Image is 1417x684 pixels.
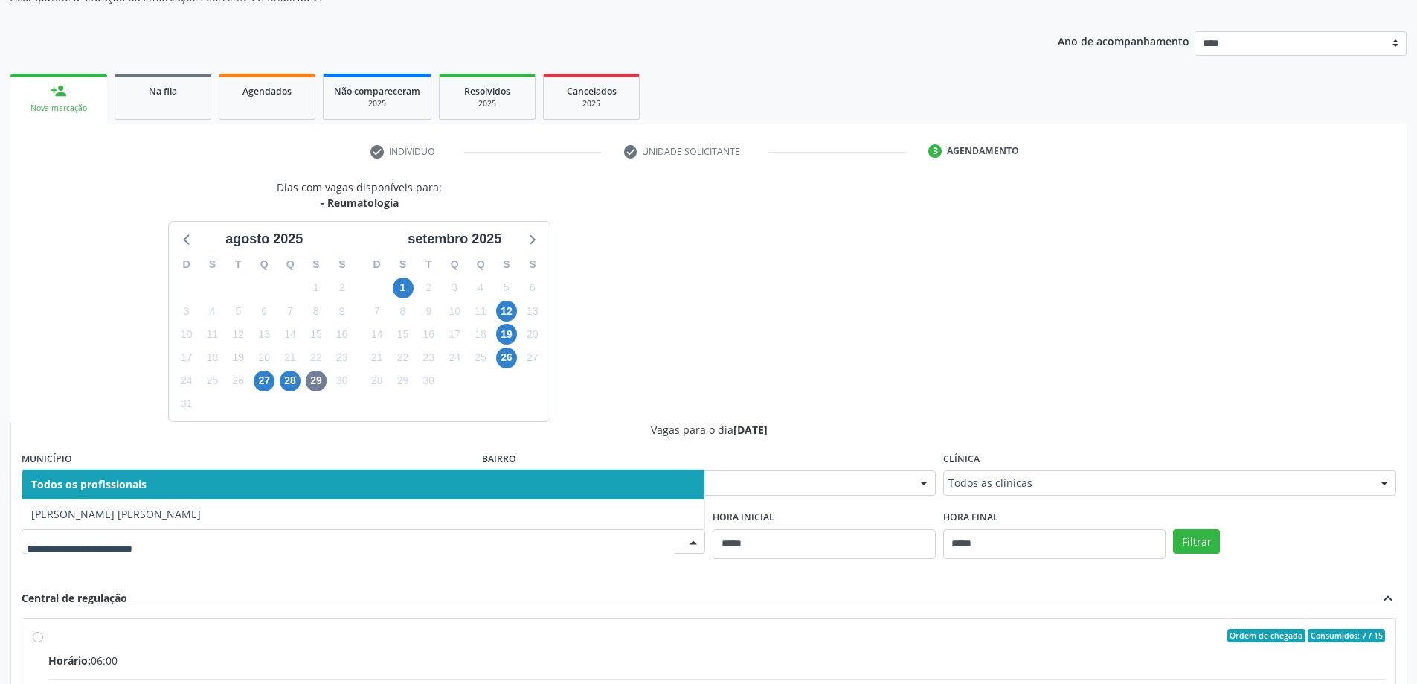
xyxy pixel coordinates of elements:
[254,301,274,322] span: quarta-feira, 6 de agosto de 2025
[1380,590,1396,607] i: expand_less
[280,348,301,368] span: quinta-feira, 21 de agosto de 2025
[306,371,327,391] span: sexta-feira, 29 de agosto de 2025
[332,348,353,368] span: sábado, 23 de agosto de 2025
[48,653,91,668] span: Horário:
[367,348,388,368] span: domingo, 21 de setembro de 2025
[444,278,465,298] span: quarta-feira, 3 de setembro de 2025
[1227,629,1305,642] span: Ordem de chegada
[393,278,414,298] span: segunda-feira, 1 de setembro de 2025
[334,85,420,98] span: Não compareceram
[228,371,248,391] span: terça-feira, 26 de agosto de 2025
[149,85,177,98] span: Na fila
[31,477,147,491] span: Todos os profissionais
[202,371,223,391] span: segunda-feira, 25 de agosto de 2025
[494,253,520,276] div: S
[943,448,980,471] label: Clínica
[202,301,223,322] span: segunda-feira, 4 de agosto de 2025
[947,144,1019,158] div: Agendamento
[948,476,1366,490] span: Todos as clínicas
[332,278,353,298] span: sábado, 2 de agosto de 2025
[176,324,197,345] span: domingo, 10 de agosto de 2025
[367,324,388,345] span: domingo, 14 de setembro de 2025
[31,507,201,521] span: [PERSON_NAME] [PERSON_NAME]
[522,301,543,322] span: sábado, 13 de setembro de 2025
[470,348,491,368] span: quinta-feira, 25 de setembro de 2025
[332,371,353,391] span: sábado, 30 de agosto de 2025
[21,103,97,114] div: Nova marcação
[280,301,301,322] span: quinta-feira, 7 de agosto de 2025
[254,324,274,345] span: quarta-feira, 13 de agosto de 2025
[450,98,524,109] div: 2025
[280,324,301,345] span: quinta-feira, 14 de agosto de 2025
[519,253,545,276] div: S
[332,301,353,322] span: sábado, 9 de agosto de 2025
[442,253,468,276] div: Q
[219,229,309,249] div: agosto 2025
[173,253,199,276] div: D
[251,253,277,276] div: Q
[418,301,439,322] span: terça-feira, 9 de setembro de 2025
[470,324,491,345] span: quinta-feira, 18 de setembro de 2025
[306,324,327,345] span: sexta-feira, 15 de agosto de 2025
[418,371,439,391] span: terça-feira, 30 de setembro de 2025
[393,371,414,391] span: segunda-feira, 29 de setembro de 2025
[254,348,274,368] span: quarta-feira, 20 de agosto de 2025
[242,85,292,98] span: Agendados
[444,348,465,368] span: quarta-feira, 24 de setembro de 2025
[416,253,442,276] div: T
[496,278,517,298] span: sexta-feira, 5 de setembro de 2025
[176,301,197,322] span: domingo, 3 de agosto de 2025
[713,506,774,529] label: Hora inicial
[22,422,1396,438] div: Vagas para o dia
[522,324,543,345] span: sábado, 20 de setembro de 2025
[306,301,327,322] span: sexta-feira, 8 de agosto de 2025
[48,653,1385,668] div: 06:00
[496,348,517,368] span: sexta-feira, 26 de setembro de 2025
[464,85,510,98] span: Resolvidos
[567,85,617,98] span: Cancelados
[444,324,465,345] span: quarta-feira, 17 de setembro de 2025
[1058,31,1189,50] p: Ano de acompanhamento
[22,590,127,607] div: Central de regulação
[1308,629,1385,642] span: Consumidos: 7 / 15
[228,348,248,368] span: terça-feira, 19 de agosto de 2025
[390,253,416,276] div: S
[202,324,223,345] span: segunda-feira, 11 de agosto de 2025
[554,98,629,109] div: 2025
[418,324,439,345] span: terça-feira, 16 de setembro de 2025
[280,371,301,391] span: quinta-feira, 28 de agosto de 2025
[496,301,517,322] span: sexta-feira, 12 de setembro de 2025
[418,348,439,368] span: terça-feira, 23 de setembro de 2025
[225,253,251,276] div: T
[402,229,507,249] div: setembro 2025
[277,179,442,211] div: Dias com vagas disponíveis para:
[228,301,248,322] span: terça-feira, 5 de agosto de 2025
[522,278,543,298] span: sábado, 6 de setembro de 2025
[928,144,942,158] div: 3
[332,324,353,345] span: sábado, 16 de agosto de 2025
[364,253,390,276] div: D
[496,324,517,345] span: sexta-feira, 19 de setembro de 2025
[277,195,442,211] div: - Reumatologia
[176,394,197,415] span: domingo, 31 de agosto de 2025
[176,371,197,391] span: domingo, 24 de agosto de 2025
[393,324,414,345] span: segunda-feira, 15 de setembro de 2025
[334,98,420,109] div: 2025
[22,448,72,471] label: Município
[329,253,355,276] div: S
[482,448,516,471] label: Bairro
[306,278,327,298] span: sexta-feira, 1 de agosto de 2025
[470,301,491,322] span: quinta-feira, 11 de setembro de 2025
[733,423,768,437] span: [DATE]
[51,83,67,99] div: person_add
[303,253,330,276] div: S
[943,506,998,529] label: Hora final
[444,301,465,322] span: quarta-feira, 10 de setembro de 2025
[393,301,414,322] span: segunda-feira, 8 de setembro de 2025
[254,371,274,391] span: quarta-feira, 27 de agosto de 2025
[1173,529,1220,554] button: Filtrar
[470,278,491,298] span: quinta-feira, 4 de setembro de 2025
[367,371,388,391] span: domingo, 28 de setembro de 2025
[418,278,439,298] span: terça-feira, 2 de setembro de 2025
[522,348,543,368] span: sábado, 27 de setembro de 2025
